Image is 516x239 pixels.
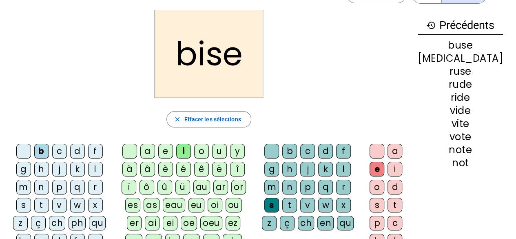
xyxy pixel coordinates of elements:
[298,216,314,230] div: ch
[212,162,227,176] div: ë
[16,180,31,194] div: m
[418,93,503,103] div: ride
[88,180,103,194] div: r
[418,80,503,89] div: rude
[13,216,28,230] div: z
[336,180,351,194] div: r
[300,180,315,194] div: p
[264,198,279,212] div: s
[300,144,315,159] div: c
[388,162,402,176] div: i
[158,162,173,176] div: è
[194,144,209,159] div: o
[264,162,279,176] div: g
[418,145,503,155] div: note
[140,144,155,159] div: a
[336,198,351,212] div: x
[388,180,402,194] div: d
[157,180,172,194] div: û
[208,198,222,212] div: oi
[230,162,245,176] div: î
[144,198,159,212] div: as
[418,132,503,142] div: vote
[418,119,503,129] div: vite
[52,162,67,176] div: j
[370,198,384,212] div: s
[194,162,209,176] div: ê
[89,216,106,230] div: qu
[70,144,85,159] div: d
[69,216,86,230] div: ph
[158,144,173,159] div: e
[175,180,190,194] div: ü
[318,162,333,176] div: k
[88,144,103,159] div: f
[16,162,31,176] div: g
[418,158,503,168] div: not
[318,180,333,194] div: q
[318,144,333,159] div: d
[163,216,177,230] div: ei
[16,198,31,212] div: s
[337,216,354,230] div: qu
[184,114,241,124] span: Effacer les sélections
[140,162,155,176] div: â
[193,180,210,194] div: au
[282,162,297,176] div: h
[280,216,295,230] div: ç
[34,198,49,212] div: t
[49,216,65,230] div: ch
[140,180,154,194] div: ô
[52,180,67,194] div: p
[418,67,503,76] div: ruse
[317,216,334,230] div: en
[213,180,228,194] div: ar
[52,144,67,159] div: c
[212,144,227,159] div: u
[388,144,402,159] div: a
[173,116,181,123] mat-icon: close
[370,216,384,230] div: p
[188,198,204,212] div: eu
[34,144,49,159] div: b
[370,180,384,194] div: o
[282,180,297,194] div: n
[230,144,245,159] div: y
[200,216,222,230] div: oeu
[181,216,197,230] div: oe
[163,198,185,212] div: eau
[122,162,137,176] div: à
[300,198,315,212] div: v
[418,16,503,35] h3: Précédents
[226,216,240,230] div: ez
[264,180,279,194] div: m
[388,216,402,230] div: c
[122,180,136,194] div: ï
[418,54,503,63] div: [MEDICAL_DATA]
[155,10,263,98] h2: bise
[176,144,191,159] div: i
[34,162,49,176] div: h
[176,162,191,176] div: é
[70,162,85,176] div: k
[231,180,246,194] div: or
[282,198,297,212] div: t
[370,162,384,176] div: e
[145,216,159,230] div: ai
[34,180,49,194] div: n
[300,162,315,176] div: j
[70,180,85,194] div: q
[418,106,503,116] div: vide
[52,198,67,212] div: v
[127,216,142,230] div: er
[166,111,251,127] button: Effacer les sélections
[426,20,436,30] mat-icon: history
[336,162,351,176] div: l
[418,40,503,50] div: buse
[70,198,85,212] div: w
[88,162,103,176] div: l
[125,198,140,212] div: es
[388,198,402,212] div: t
[318,198,333,212] div: w
[336,144,351,159] div: f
